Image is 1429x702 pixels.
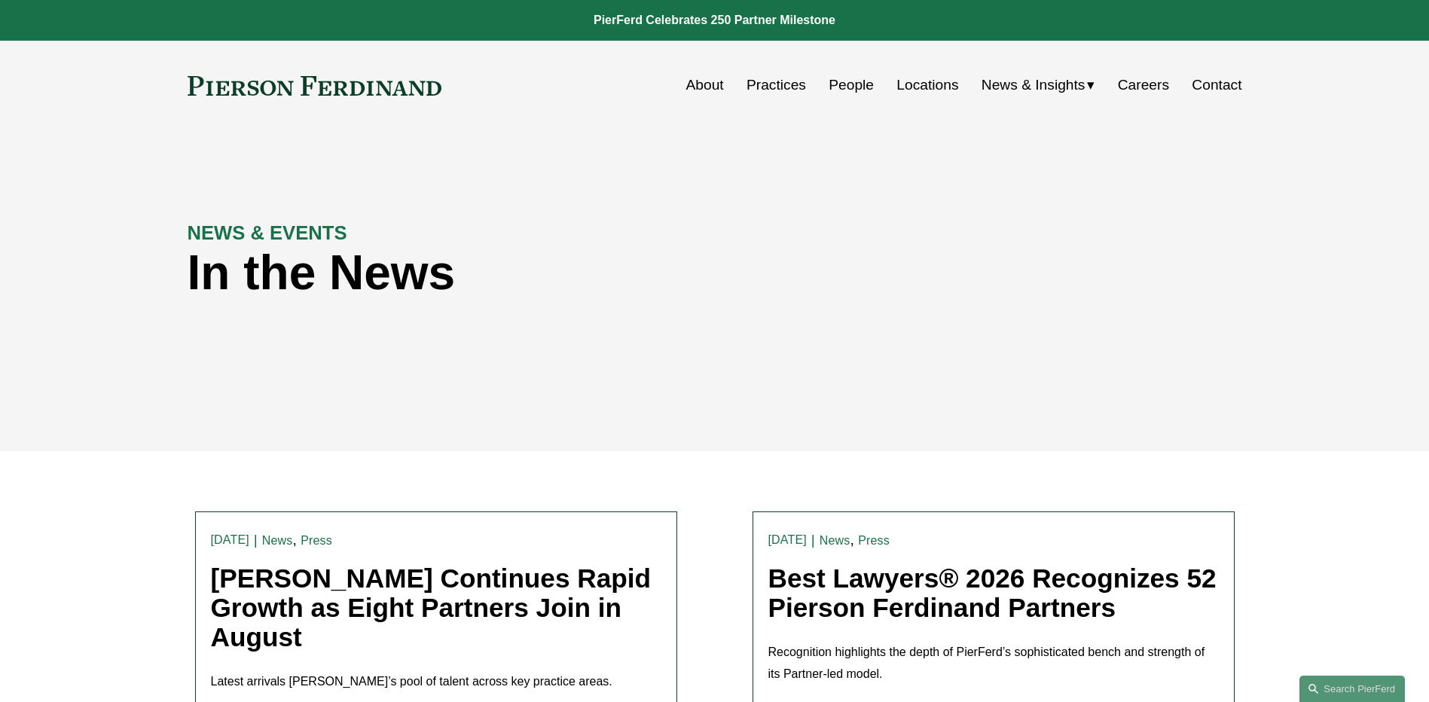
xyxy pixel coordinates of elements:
[829,71,874,99] a: People
[188,246,979,301] h1: In the News
[211,563,652,651] a: [PERSON_NAME] Continues Rapid Growth as Eight Partners Join in August
[982,71,1095,99] a: folder dropdown
[211,534,249,546] time: [DATE]
[1192,71,1241,99] a: Contact
[747,71,806,99] a: Practices
[188,222,347,243] strong: NEWS & EVENTS
[1299,676,1405,702] a: Search this site
[262,534,293,547] a: News
[211,671,661,693] p: Latest arrivals [PERSON_NAME]’s pool of talent across key practice areas.
[896,71,958,99] a: Locations
[292,532,296,548] span: ,
[686,71,724,99] a: About
[768,642,1219,685] p: Recognition highlights the depth of PierFerd’s sophisticated bench and strength of its Partner-le...
[301,534,332,547] a: Press
[1118,71,1169,99] a: Careers
[768,563,1217,622] a: Best Lawyers® 2026 Recognizes 52 Pierson Ferdinand Partners
[820,534,850,547] a: News
[850,532,853,548] span: ,
[982,72,1085,99] span: News & Insights
[768,534,807,546] time: [DATE]
[858,534,890,547] a: Press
